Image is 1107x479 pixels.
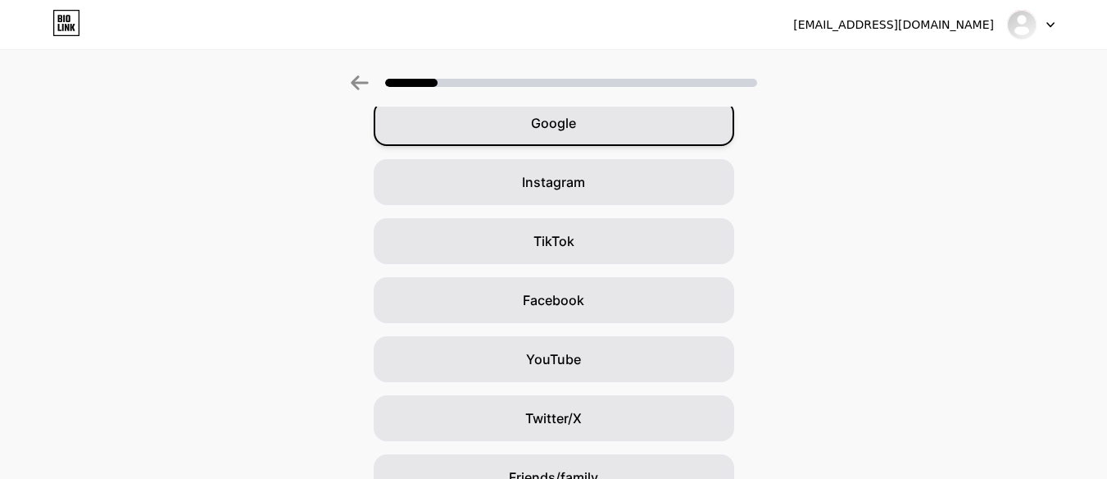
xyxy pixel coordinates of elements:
span: Google [531,113,576,133]
span: TikTok [533,231,574,251]
span: Twitter/X [525,408,582,428]
span: YouTube [526,349,581,369]
div: [EMAIL_ADDRESS][DOMAIN_NAME] [793,16,994,34]
span: Instagram [522,172,585,192]
img: whatnwhere [1006,9,1037,40]
span: Facebook [523,290,584,310]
